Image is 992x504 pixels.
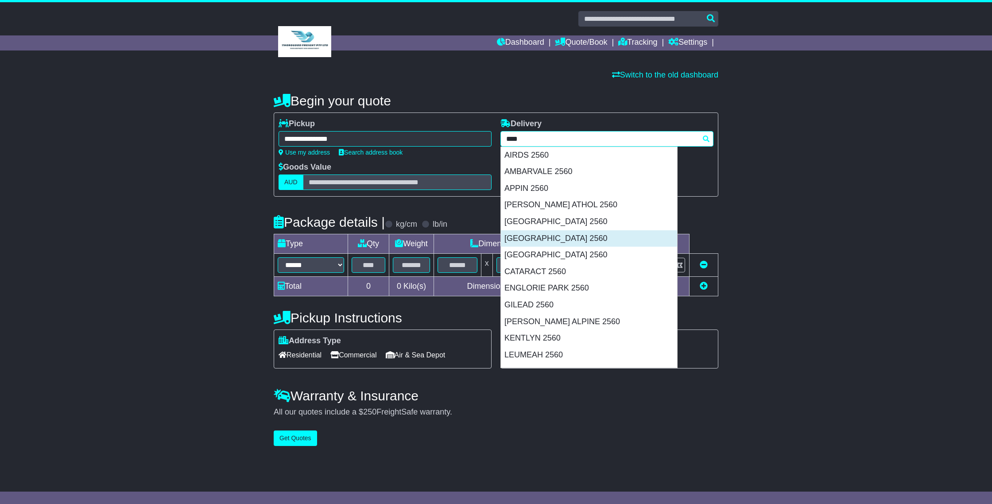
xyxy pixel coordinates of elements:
span: 250 [363,407,376,416]
td: Type [274,234,348,254]
span: Residential [279,348,322,362]
div: [GEOGRAPHIC_DATA] 2560 [501,230,677,247]
a: Quote/Book [555,35,607,50]
td: Dimensions (L x W x H) [434,234,598,254]
a: Tracking [618,35,657,50]
span: 0 [397,282,401,291]
h4: Pickup Instructions [274,310,492,325]
a: Use my address [279,149,330,156]
div: AMBARVALE 2560 [501,163,677,180]
a: Settings [668,35,707,50]
div: CATARACT 2560 [501,264,677,280]
td: x [481,254,492,277]
a: Switch to the old dashboard [612,70,718,79]
label: lb/in [433,220,447,229]
td: Qty [348,234,389,254]
td: Kilo(s) [389,277,434,296]
label: AUD [279,174,303,190]
label: kg/cm [396,220,417,229]
div: KENTLYN 2560 [501,330,677,347]
div: APPIN 2560 [501,180,677,197]
div: [GEOGRAPHIC_DATA] 2560 [501,247,677,264]
a: Add new item [700,282,708,291]
button: Get Quotes [274,430,317,446]
a: Remove this item [700,260,708,269]
div: AIRDS 2560 [501,147,677,164]
td: Weight [389,234,434,254]
h4: Begin your quote [274,93,718,108]
label: Address Type [279,336,341,346]
div: LEUMEAH 2560 [501,347,677,364]
h4: Warranty & Insurance [274,388,718,403]
div: [GEOGRAPHIC_DATA] 2560 [501,213,677,230]
h4: Package details | [274,215,385,229]
td: Total [274,277,348,296]
label: Delivery [500,119,542,129]
div: [GEOGRAPHIC_DATA] 2560 [501,363,677,380]
div: GILEAD 2560 [501,297,677,314]
div: [PERSON_NAME] ALPINE 2560 [501,314,677,330]
a: Search address book [339,149,403,156]
td: 0 [348,277,389,296]
span: Air & Sea Depot [386,348,446,362]
label: Goods Value [279,163,331,172]
td: Dimensions in Centimetre(s) [434,277,598,296]
label: Pickup [279,119,315,129]
div: ENGLORIE PARK 2560 [501,280,677,297]
typeahead: Please provide city [500,131,713,147]
a: Dashboard [497,35,544,50]
div: [PERSON_NAME] ATHOL 2560 [501,197,677,213]
div: All our quotes include a $ FreightSafe warranty. [274,407,718,417]
span: Commercial [330,348,376,362]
